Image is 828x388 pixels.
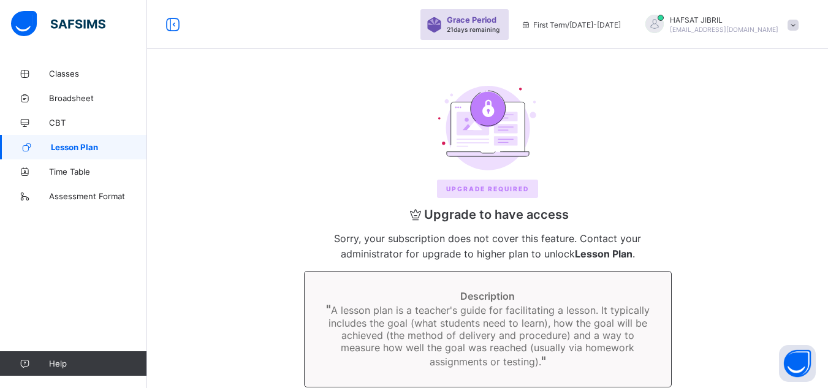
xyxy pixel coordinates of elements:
[304,207,672,222] span: Upgrade to have access
[670,15,778,25] span: HAFSAT JIBRIL
[49,69,147,78] span: Classes
[49,359,146,368] span: Help
[323,290,653,302] span: Description
[779,345,816,382] button: Open asap
[427,17,442,32] img: sticker-purple.71386a28dfed39d6af7621340158ba97.svg
[633,15,805,35] div: HAFSATJIBRIL
[11,11,105,37] img: safsims
[447,15,496,25] span: Grace Period
[49,167,147,177] span: Time Table
[438,86,537,170] img: upgrade.6110063f93bfcd33cea47338b18df3b1.svg
[521,20,621,29] span: session/term information
[326,304,650,368] span: A lesson plan is a teacher's guide for facilitating a lesson. It typically includes the goal (wha...
[541,354,546,368] span: "
[446,185,529,192] span: Upgrade REQUIRED
[575,248,632,260] b: Lesson Plan
[51,142,147,152] span: Lesson Plan
[49,118,147,127] span: CBT
[334,232,641,260] span: Sorry, your subscription does not cover this feature. Contact your administrator for upgrade to h...
[49,191,147,201] span: Assessment Format
[326,302,331,317] span: "
[447,26,499,33] span: 21 days remaining
[49,93,147,103] span: Broadsheet
[670,26,778,33] span: [EMAIL_ADDRESS][DOMAIN_NAME]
